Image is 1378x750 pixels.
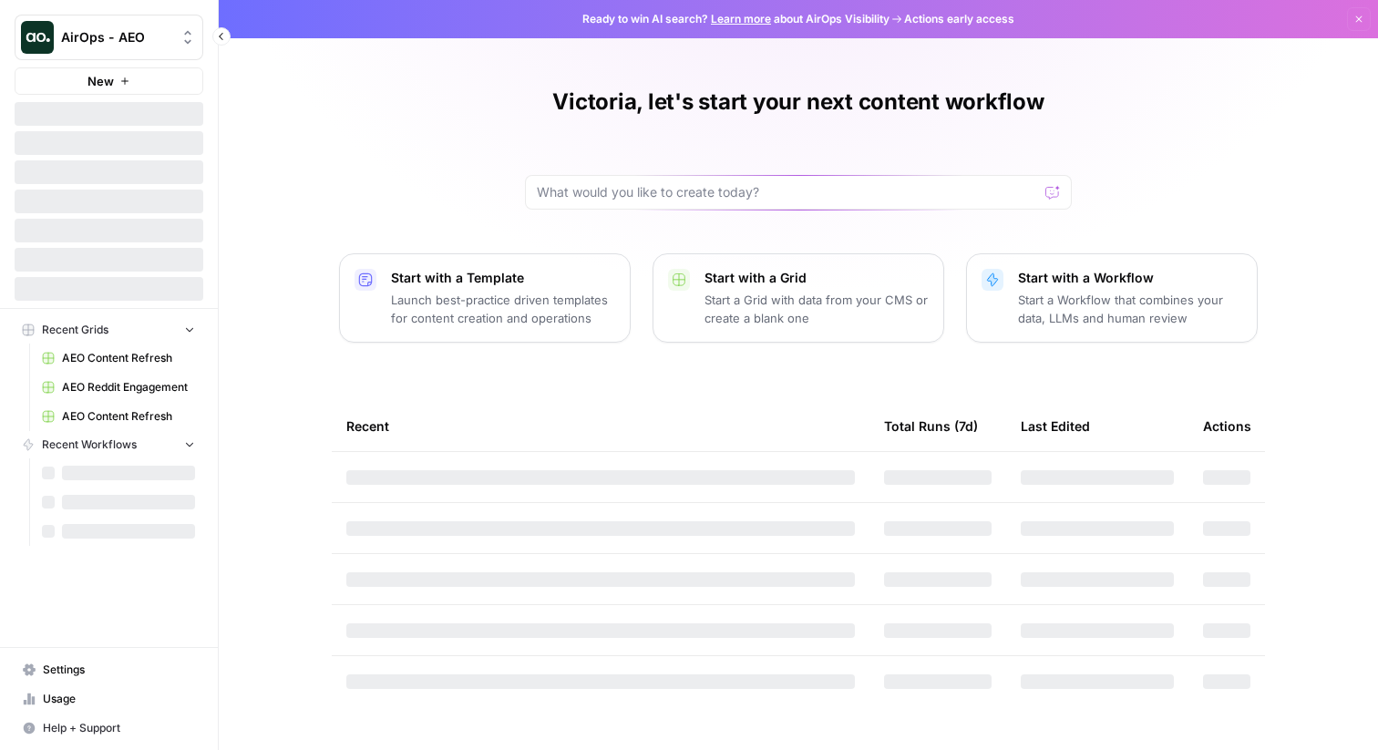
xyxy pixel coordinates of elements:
a: AEO Content Refresh [34,402,203,431]
a: AEO Content Refresh [34,344,203,373]
a: AEO Reddit Engagement [34,373,203,402]
span: AirOps - AEO [61,28,171,46]
button: Recent Workflows [15,431,203,458]
button: Start with a WorkflowStart a Workflow that combines your data, LLMs and human review [966,253,1258,343]
button: Help + Support [15,714,203,743]
span: AEO Content Refresh [62,350,195,366]
div: Total Runs (7d) [884,401,978,451]
p: Start with a Template [391,269,615,287]
span: Ready to win AI search? about AirOps Visibility [582,11,890,27]
button: Start with a GridStart a Grid with data from your CMS or create a blank one [653,253,944,343]
input: What would you like to create today? [537,183,1038,201]
span: Usage [43,691,195,707]
span: New [87,72,114,90]
span: AEO Reddit Engagement [62,379,195,396]
button: Recent Grids [15,316,203,344]
p: Launch best-practice driven templates for content creation and operations [391,291,615,327]
p: Start a Grid with data from your CMS or create a blank one [704,291,929,327]
div: Last Edited [1021,401,1090,451]
p: Start a Workflow that combines your data, LLMs and human review [1018,291,1242,327]
div: Actions [1203,401,1251,451]
a: Settings [15,655,203,684]
span: Actions early access [904,11,1014,27]
h1: Victoria, let's start your next content workflow [552,87,1044,117]
span: Recent Grids [42,322,108,338]
p: Start with a Grid [704,269,929,287]
span: Recent Workflows [42,437,137,453]
p: Start with a Workflow [1018,269,1242,287]
button: Workspace: AirOps - AEO [15,15,203,60]
span: Settings [43,662,195,678]
button: New [15,67,203,95]
img: AirOps - AEO Logo [21,21,54,54]
button: Start with a TemplateLaunch best-practice driven templates for content creation and operations [339,253,631,343]
a: Usage [15,684,203,714]
span: AEO Content Refresh [62,408,195,425]
div: Recent [346,401,855,451]
span: Help + Support [43,720,195,736]
a: Learn more [711,12,771,26]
